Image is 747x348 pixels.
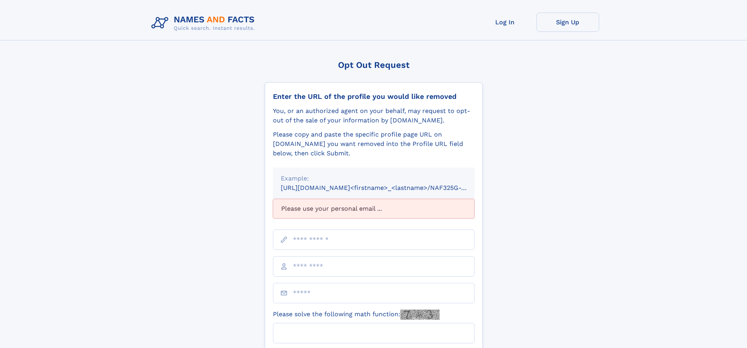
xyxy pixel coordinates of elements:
a: Log In [474,13,536,32]
small: [URL][DOMAIN_NAME]<firstname>_<lastname>/NAF325G-xxxxxxxx [281,184,489,191]
label: Please solve the following math function: [273,310,440,320]
a: Sign Up [536,13,599,32]
img: Logo Names and Facts [148,13,261,34]
div: Enter the URL of the profile you would like removed [273,92,474,101]
div: Please copy and paste the specific profile page URL on [DOMAIN_NAME] you want removed into the Pr... [273,130,474,158]
div: Please use your personal email ... [273,199,474,219]
div: Opt Out Request [265,60,483,70]
div: Example: [281,174,467,183]
div: You, or an authorized agent on your behalf, may request to opt-out of the sale of your informatio... [273,106,474,125]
